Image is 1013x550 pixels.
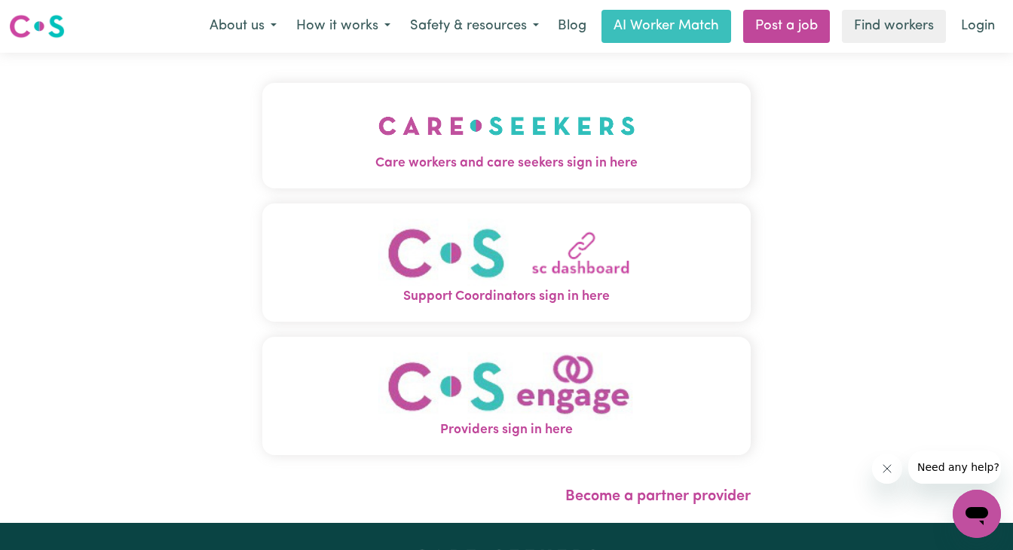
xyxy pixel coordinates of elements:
span: Care workers and care seekers sign in here [262,154,751,173]
a: AI Worker Match [601,10,731,43]
iframe: Button to launch messaging window [953,490,1001,538]
span: Providers sign in here [262,420,751,440]
button: Safety & resources [400,11,549,42]
a: Login [952,10,1004,43]
button: Providers sign in here [262,337,751,455]
span: Support Coordinators sign in here [262,287,751,307]
iframe: Close message [872,454,902,484]
img: Careseekers logo [9,13,65,40]
button: How it works [286,11,400,42]
a: Become a partner provider [565,489,751,504]
a: Careseekers logo [9,9,65,44]
a: Blog [549,10,595,43]
a: Find workers [842,10,946,43]
iframe: Message from company [908,451,1001,484]
button: Support Coordinators sign in here [262,203,751,322]
button: Care workers and care seekers sign in here [262,83,751,188]
a: Post a job [743,10,830,43]
button: About us [200,11,286,42]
